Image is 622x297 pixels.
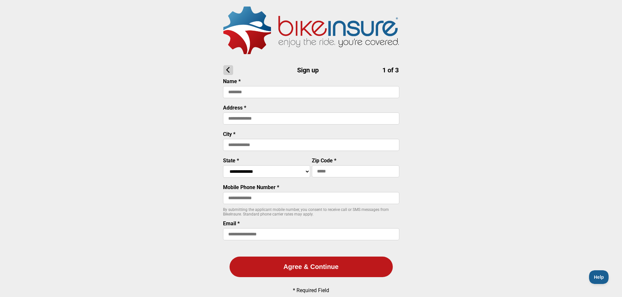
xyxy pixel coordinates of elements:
label: Name * [223,78,241,84]
label: State * [223,157,239,164]
label: Mobile Phone Number * [223,184,279,190]
p: * Required Field [293,287,329,293]
label: Email * [223,220,240,227]
label: Address * [223,105,246,111]
h1: Sign up [223,65,399,75]
label: Zip Code * [312,157,336,164]
button: Agree & Continue [230,257,393,277]
iframe: Toggle Customer Support [589,270,609,284]
p: By submitting the applicant mobile number, you consent to receive call or SMS messages from BikeI... [223,207,399,216]
span: 1 of 3 [382,66,399,74]
label: City * [223,131,235,137]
